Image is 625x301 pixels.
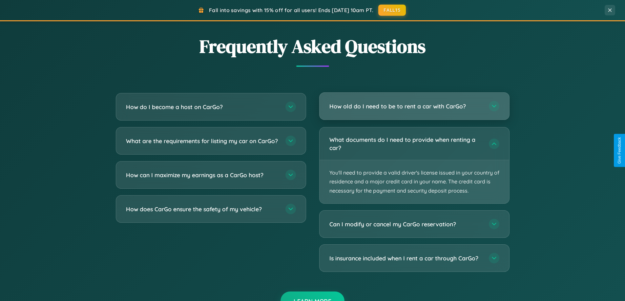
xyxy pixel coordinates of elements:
h3: Can I modify or cancel my CarGo reservation? [329,220,482,228]
button: FALL15 [378,5,406,16]
h3: What are the requirements for listing my car on CarGo? [126,137,279,145]
h2: Frequently Asked Questions [116,34,510,59]
h3: How does CarGo ensure the safety of my vehicle? [126,205,279,213]
h3: Is insurance included when I rent a car through CarGo? [329,254,482,262]
div: Give Feedback [617,137,622,164]
h3: How old do I need to be to rent a car with CarGo? [329,102,482,110]
span: Fall into savings with 15% off for all users! Ends [DATE] 10am PT. [209,7,373,13]
p: You'll need to provide a valid driver's license issued in your country of residence and a major c... [320,160,509,203]
h3: What documents do I need to provide when renting a car? [329,136,482,152]
h3: How do I become a host on CarGo? [126,103,279,111]
h3: How can I maximize my earnings as a CarGo host? [126,171,279,179]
